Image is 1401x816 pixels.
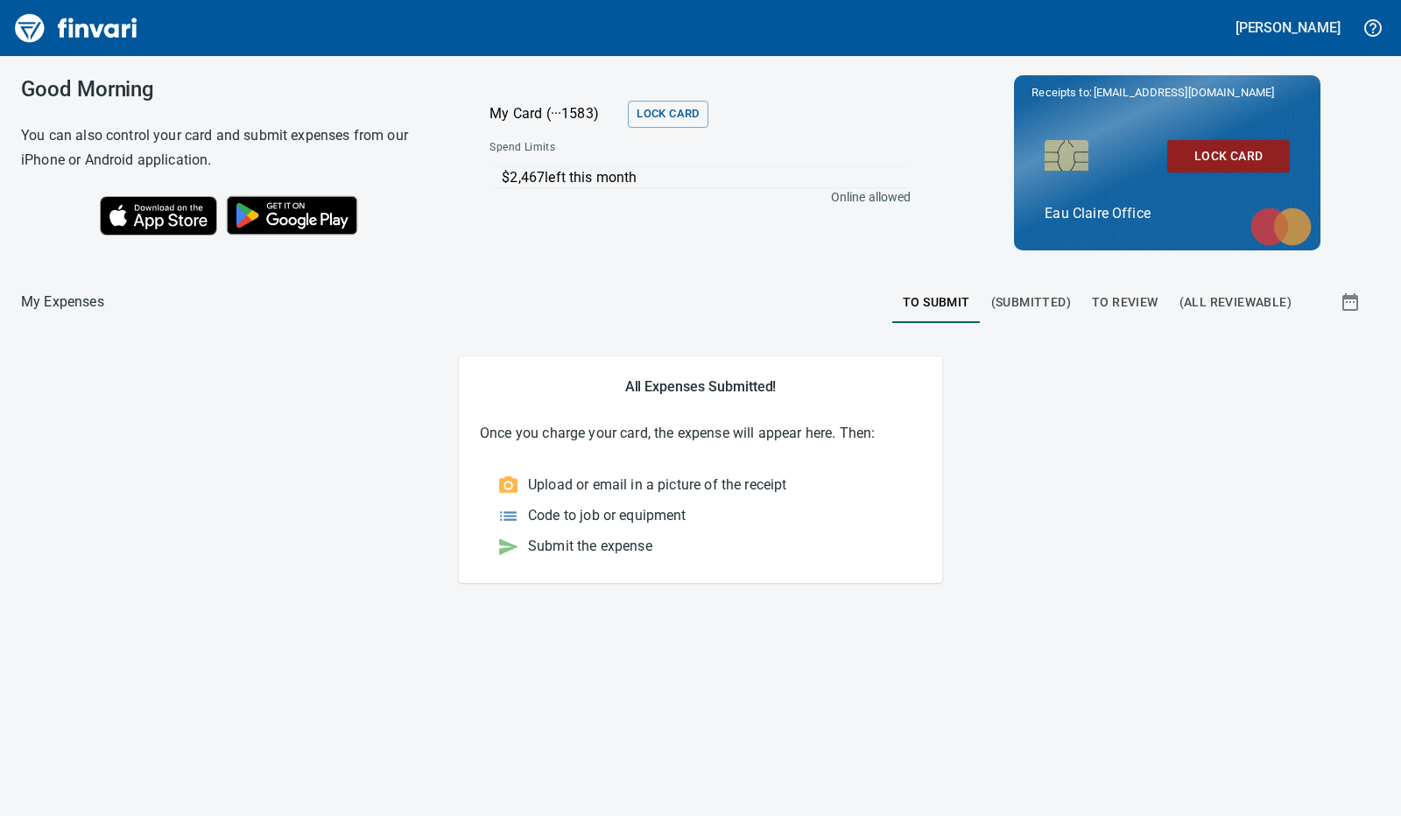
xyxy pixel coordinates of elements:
img: Finvari [11,7,142,49]
p: Upload or email in a picture of the receipt [528,475,786,496]
button: Show transactions within a particular date range [1324,281,1380,323]
h6: You can also control your card and submit expenses from our iPhone or Android application. [21,123,446,172]
nav: breadcrumb [21,292,104,313]
button: Lock Card [628,101,708,128]
span: (Submitted) [991,292,1071,313]
img: mastercard.svg [1242,199,1320,255]
p: My Expenses [21,292,104,313]
img: Get it on Google Play [217,186,368,244]
img: Download on the App Store [100,196,217,236]
p: Code to job or equipment [528,505,686,526]
p: $2,467 left this month [502,167,906,188]
p: Online allowed [475,188,911,206]
button: [PERSON_NAME] [1231,14,1345,41]
span: To Submit [903,292,970,313]
h5: [PERSON_NAME] [1236,18,1341,37]
span: [EMAIL_ADDRESS][DOMAIN_NAME] [1092,84,1276,101]
span: Lock Card [1181,145,1276,167]
p: Once you charge your card, the expense will appear here. Then: [480,423,921,444]
span: (All Reviewable) [1179,292,1292,313]
span: Lock Card [637,104,699,124]
h3: Good Morning [21,77,446,102]
p: Submit the expense [528,536,652,557]
p: Receipts to: [1031,84,1303,102]
p: My Card (···1583) [489,103,621,124]
span: Spend Limits [489,139,731,157]
h5: All Expenses Submitted! [480,377,921,396]
span: To Review [1092,292,1158,313]
p: Eau Claire Office [1045,203,1290,224]
button: Lock Card [1167,140,1290,172]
